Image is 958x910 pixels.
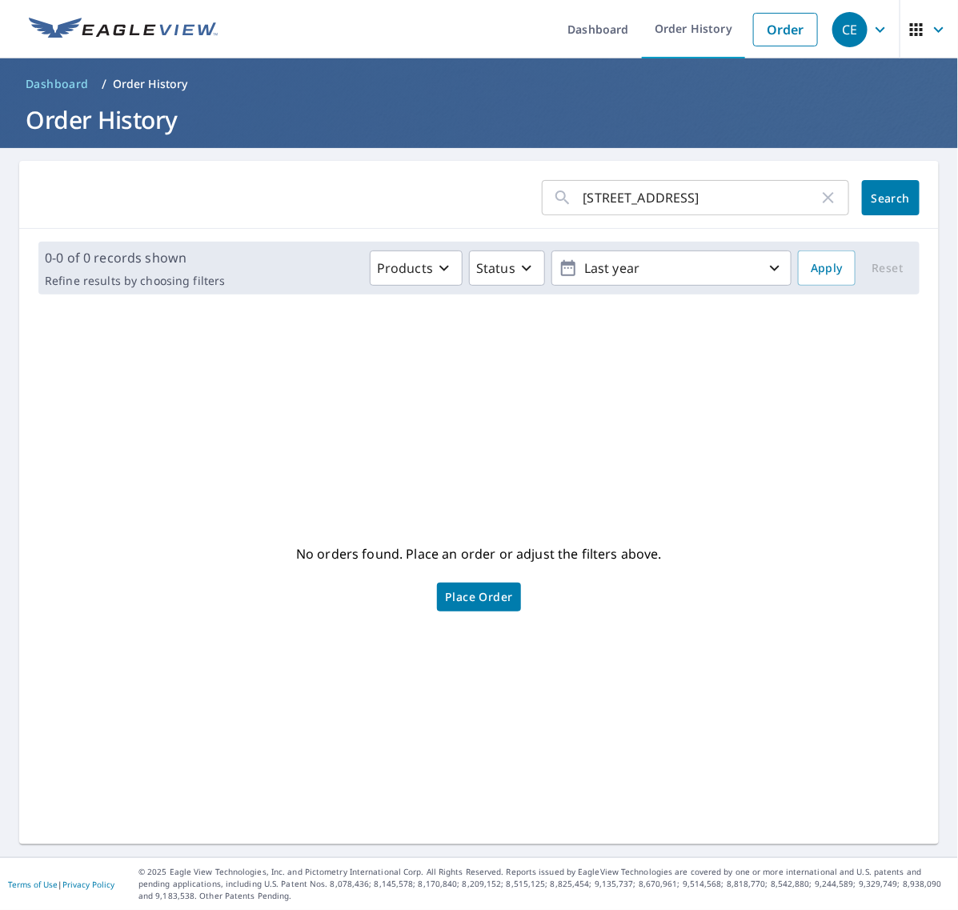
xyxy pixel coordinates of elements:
p: Refine results by choosing filters [45,274,225,288]
a: Place Order [437,583,520,611]
p: 0-0 of 0 records shown [45,248,225,267]
p: Last year [578,255,765,283]
input: Address, Report #, Claim ID, etc. [583,175,819,220]
img: EV Logo [29,18,218,42]
button: Apply [798,251,856,286]
li: / [102,74,106,94]
a: Dashboard [19,71,95,97]
a: Privacy Policy [62,879,114,890]
span: Place Order [445,593,512,601]
nav: breadcrumb [19,71,939,97]
h1: Order History [19,103,939,136]
p: | [8,880,114,889]
button: Search [862,180,920,215]
span: Search [875,190,907,206]
p: Products [377,259,433,278]
button: Products [370,251,463,286]
p: No orders found. Place an order or adjust the filters above. [296,541,662,567]
button: Last year [551,251,792,286]
p: Order History [113,76,188,92]
a: Order [753,13,818,46]
div: CE [832,12,868,47]
a: Terms of Use [8,879,58,890]
p: Status [476,259,515,278]
p: © 2025 Eagle View Technologies, Inc. and Pictometry International Corp. All Rights Reserved. Repo... [138,866,950,902]
button: Status [469,251,545,286]
span: Dashboard [26,76,89,92]
span: Apply [811,259,843,279]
